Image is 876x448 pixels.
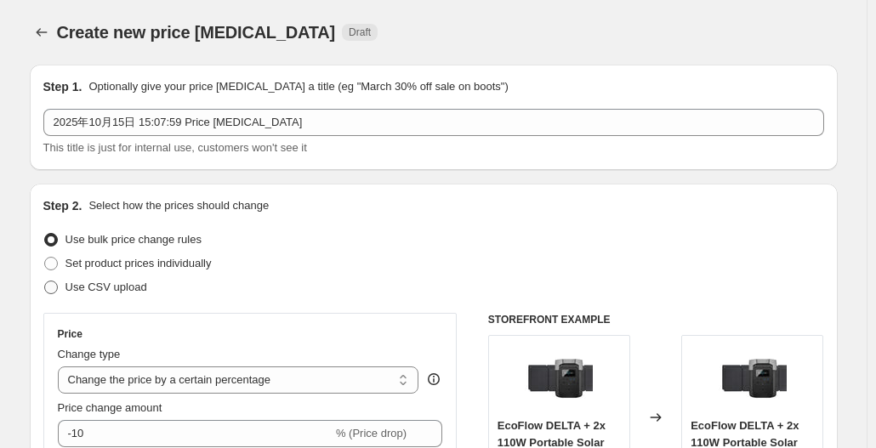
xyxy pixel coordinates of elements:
[65,281,147,293] span: Use CSV upload
[65,257,212,269] span: Set product prices individually
[719,344,787,412] img: delta110_2_80x.jpg
[57,23,336,42] span: Create new price [MEDICAL_DATA]
[43,78,82,95] h2: Step 1.
[65,233,202,246] span: Use bulk price change rules
[336,427,407,439] span: % (Price drop)
[88,78,508,95] p: Optionally give your price [MEDICAL_DATA] a title (eg "March 30% off sale on boots")
[43,141,307,154] span: This title is just for internal use, customers won't see it
[425,371,442,388] div: help
[43,197,82,214] h2: Step 2.
[58,401,162,414] span: Price change amount
[58,348,121,360] span: Change type
[58,327,82,341] h3: Price
[88,197,269,214] p: Select how the prices should change
[488,313,824,326] h6: STOREFRONT EXAMPLE
[525,344,593,412] img: delta110_2_80x.jpg
[58,420,333,447] input: -15
[43,109,824,136] input: 30% off holiday sale
[30,20,54,44] button: Price change jobs
[349,26,371,39] span: Draft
